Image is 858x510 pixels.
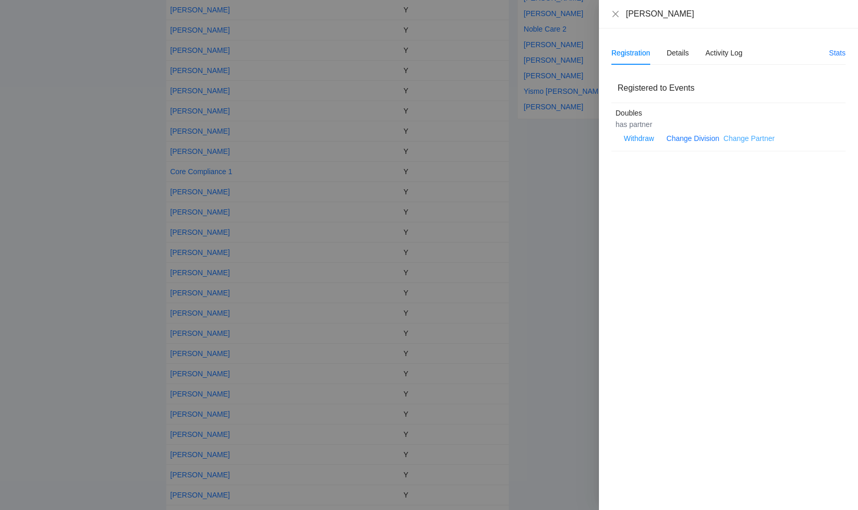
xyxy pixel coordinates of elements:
[616,119,831,130] div: has partner
[611,10,620,18] span: close
[611,47,650,59] div: Registration
[616,130,662,147] button: Withdraw
[829,49,846,57] a: Stats
[624,133,654,144] span: Withdraw
[616,107,831,119] div: Doubles
[723,134,775,143] a: Change Partner
[667,47,689,59] div: Details
[626,8,694,20] div: [PERSON_NAME]
[666,134,719,143] a: Change Division
[706,47,743,59] div: Activity Log
[618,73,839,103] div: Registered to Events
[611,10,620,19] button: Close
